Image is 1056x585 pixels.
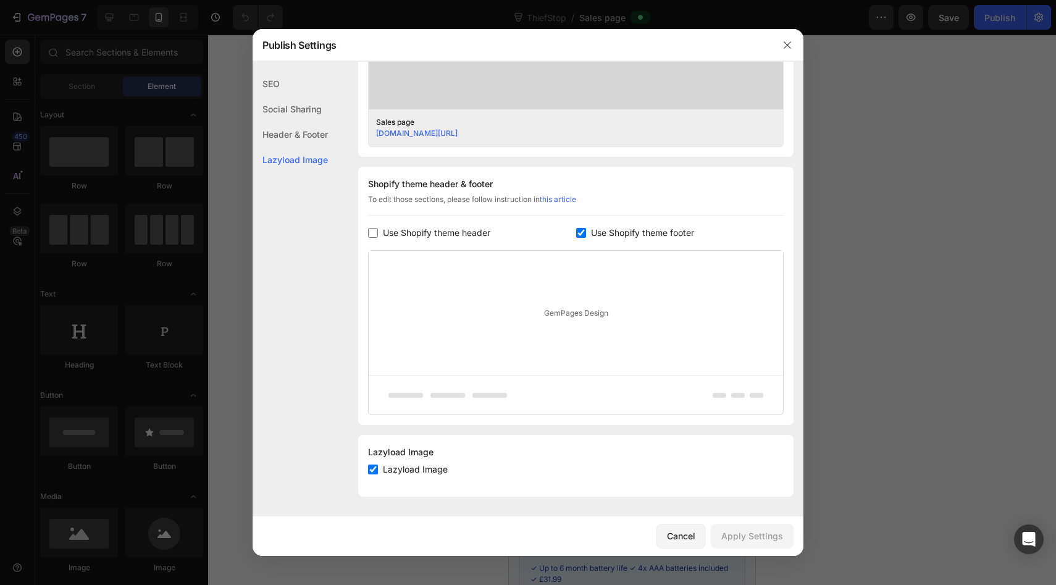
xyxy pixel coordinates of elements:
div: ORDER NOW [169,32,223,42]
p: 120dB [199,70,225,82]
div: Cancel [667,529,695,542]
div: Row [2,49,23,61]
div: SEO [253,71,328,96]
span: Wireless, compact, remote-controlled — by trades & homeowners. [37,495,219,520]
span: Mobile ( 399 px) [69,6,122,19]
strong: UK patented alarm [11,417,102,429]
img: Screenshot%202025-09-01%20at%2012.02.22_1756724559735-DZfGUdDc.png [10,27,75,47]
p: UK Patent [36,295,77,305]
strong: trusted [37,508,70,520]
span: Lazyload Image [383,462,448,477]
div: Sales page [376,117,756,128]
div: Open Intercom Messenger [1014,524,1044,554]
button: Apply Settings [711,524,794,549]
p: Limited Stock Alert [41,329,120,344]
p: In Stock [40,93,73,108]
img: gempages_461005799439729442-27f79941-ce49-4a82-9078-361b9a59e185.png [25,98,222,295]
strong: deafening 120dB siren. [11,431,227,457]
span: Instantly [95,381,174,403]
div: To edit those sections, please follow instruction in [368,194,784,216]
div: Header & Footer [253,122,328,147]
div: Shopify theme header & footer [368,177,784,191]
a: this article [540,195,576,204]
button: ORDER NOW [141,25,237,48]
div: Lazyload Image [368,445,784,460]
div: Lazyload Image [253,147,328,172]
span: Use Shopify theme footer [591,225,694,240]
p: ✓ Up to 6 month battery life ✓ 4x AAA batteries included ✓ £31.99 [22,528,225,550]
p: that protects your van, garage, shed, or tools with a Designed by a theft victim who knows what w... [11,416,235,472]
div: Apply Settings [721,529,783,542]
a: [DOMAIN_NAME][URL] [376,128,458,138]
div: Social Sharing [253,96,328,122]
span: Use Shopify theme header [383,225,490,240]
button: Cancel [656,524,706,549]
div: Publish Settings [253,29,771,61]
div: GemPages Design [369,251,783,375]
h2: Stop Thieves in Their Tracks — [10,355,237,405]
